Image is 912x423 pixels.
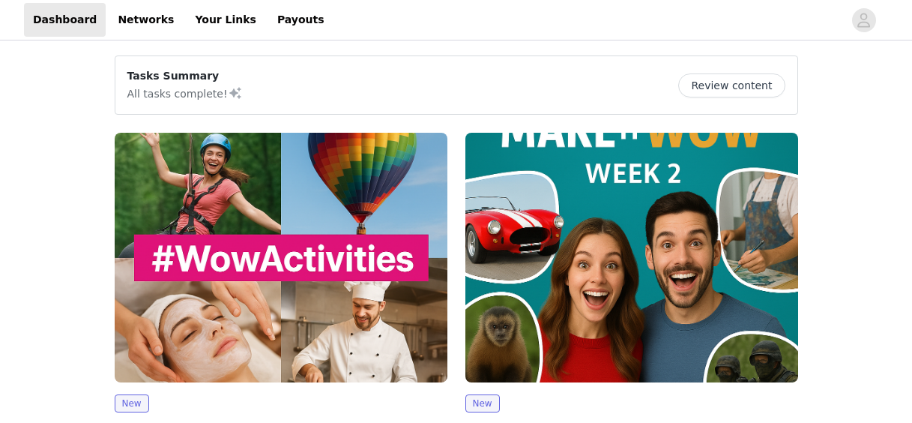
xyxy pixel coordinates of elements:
img: wowcher.co.uk [465,133,798,382]
a: Networks [109,3,183,37]
a: Dashboard [24,3,106,37]
img: wowcher.co.uk [115,133,447,382]
a: Payouts [268,3,333,37]
p: All tasks complete! [127,84,243,102]
p: Tasks Summary [127,68,243,84]
span: New [465,394,500,412]
div: avatar [857,8,871,32]
button: Review content [678,73,785,97]
a: Your Links [186,3,265,37]
span: New [115,394,149,412]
